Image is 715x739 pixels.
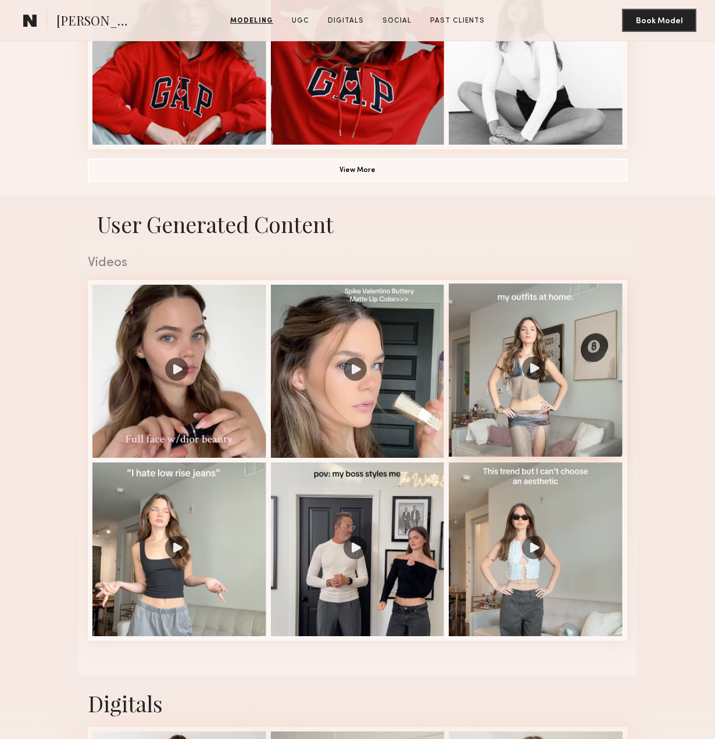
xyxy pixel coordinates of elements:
a: Past Clients [426,16,489,26]
div: Videos [88,256,627,270]
button: View More [88,159,627,182]
a: Digitals [323,16,369,26]
button: Book Model [622,9,696,32]
h1: User Generated Content [78,210,637,238]
a: Social [378,16,416,26]
a: UGC [287,16,314,26]
a: Modeling [226,16,278,26]
div: Digitals [88,689,627,718]
a: Book Model [622,15,696,25]
span: [PERSON_NAME] [56,12,137,32]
